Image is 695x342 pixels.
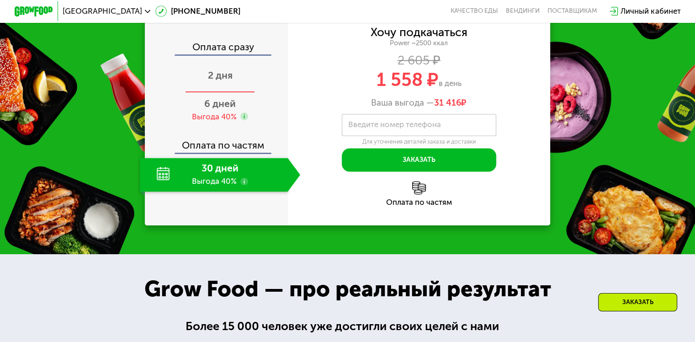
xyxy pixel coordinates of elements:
[146,42,288,54] div: Оплата сразу
[371,27,467,37] div: Хочу подкачаться
[348,122,441,128] label: Введите номер телефона
[434,97,461,108] span: 31 416
[547,7,597,15] div: поставщикам
[208,69,233,81] span: 2 дня
[63,7,142,15] span: [GEOGRAPHIC_DATA]
[451,7,498,15] a: Качество еды
[128,273,567,305] div: Grow Food — про реальный результат
[288,55,551,65] div: 2 605 ₽
[598,293,677,311] div: Заказать
[146,131,288,153] div: Оплата по частям
[439,79,462,88] span: в день
[434,97,467,108] span: ₽
[506,7,540,15] a: Вендинги
[377,69,439,91] span: 1 558 ₽
[342,138,496,145] div: Для уточнения деталей заказа и доставки
[288,97,551,108] div: Ваша выгода —
[288,198,551,206] div: Оплата по частям
[342,148,496,171] button: Заказать
[412,181,426,195] img: l6xcnZfty9opOoJh.png
[192,112,237,122] div: Выгода 40%
[204,98,236,109] span: 6 дней
[155,5,240,17] a: [PHONE_NUMBER]
[186,317,510,335] div: Более 15 000 человек уже достигли своих целей с нами
[621,5,680,17] div: Личный кабинет
[288,39,551,48] div: Power ~2500 ккал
